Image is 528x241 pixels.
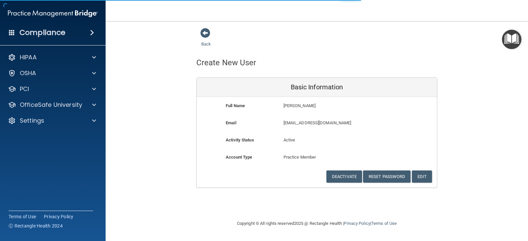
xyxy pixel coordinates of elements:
[20,117,44,125] p: Settings
[283,136,350,144] p: Active
[226,120,236,125] b: Email
[20,69,36,77] p: OSHA
[9,213,36,220] a: Terms of Use
[20,53,37,61] p: HIPAA
[20,101,82,109] p: OfficeSafe University
[283,102,389,110] p: [PERSON_NAME]
[344,221,370,226] a: Privacy Policy
[363,170,411,183] button: Reset Password
[8,7,98,20] img: PMB logo
[19,28,65,37] h4: Compliance
[44,213,74,220] a: Privacy Policy
[226,137,254,142] b: Activity Status
[283,153,350,161] p: Practice Member
[326,170,362,183] button: Deactivate
[9,223,63,229] span: Ⓒ Rectangle Health 2024
[226,155,252,160] b: Account Type
[201,34,211,46] a: Back
[502,30,521,49] button: Open Resource Center
[412,170,432,183] button: Edit
[8,101,96,109] a: OfficeSafe University
[8,117,96,125] a: Settings
[226,103,245,108] b: Full Name
[20,85,29,93] p: PCI
[196,213,437,234] div: Copyright © All rights reserved 2025 @ Rectangle Health | |
[8,85,96,93] a: PCI
[283,119,389,127] p: [EMAIL_ADDRESS][DOMAIN_NAME]
[8,69,96,77] a: OSHA
[8,53,96,61] a: HIPAA
[197,78,437,97] div: Basic Information
[371,221,397,226] a: Terms of Use
[196,58,256,67] h4: Create New User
